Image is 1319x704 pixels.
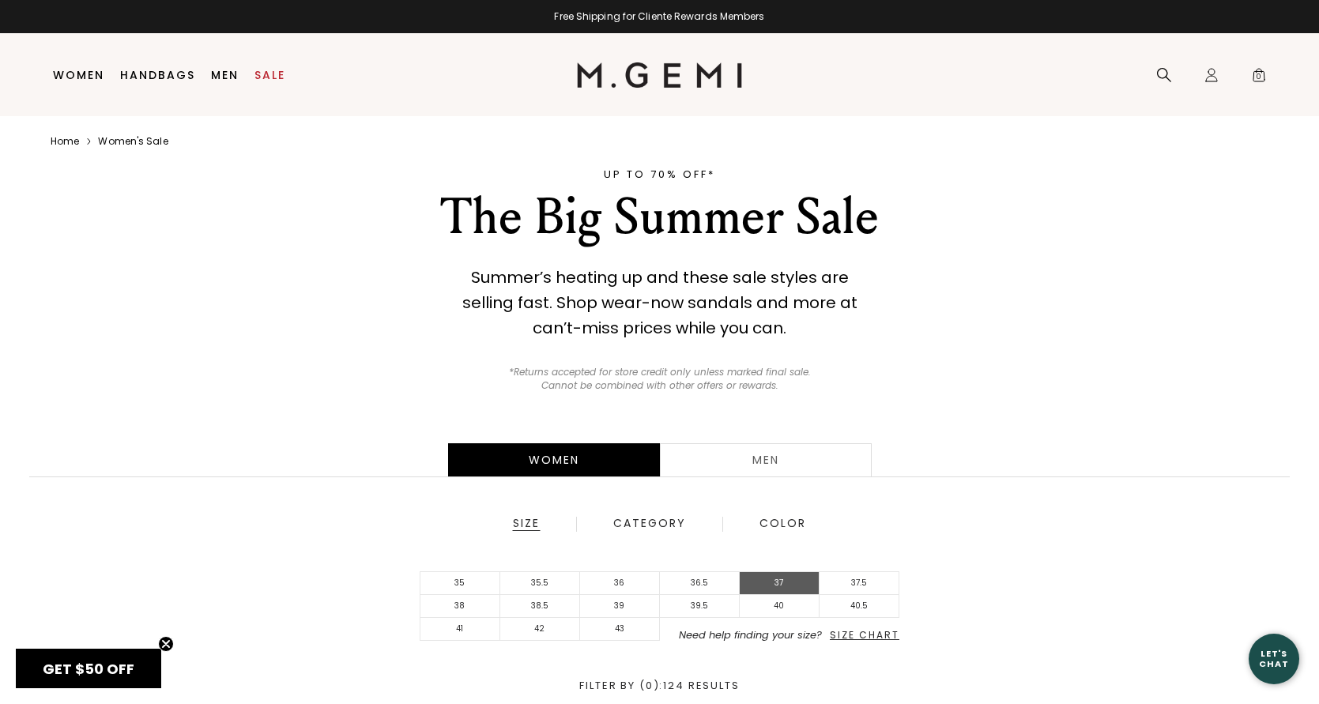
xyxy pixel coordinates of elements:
li: 36 [580,572,660,595]
div: Women [448,443,660,476]
li: 36.5 [660,572,740,595]
div: Category [612,517,687,531]
a: Women's sale [98,135,168,148]
a: Sale [254,69,285,81]
span: 0 [1251,70,1267,86]
div: Color [759,517,807,531]
li: 41 [420,618,500,641]
span: GET $50 OFF [43,659,134,679]
div: The Big Summer Sale [386,189,934,246]
img: M.Gemi [577,62,742,88]
li: 37 [740,572,820,595]
li: Need help finding your size? [660,630,899,641]
li: 35 [420,572,500,595]
div: UP TO 70% OFF* [386,167,934,183]
div: GET $50 OFFClose teaser [16,649,161,688]
li: 43 [580,618,660,641]
a: Men [660,443,872,476]
a: Home [51,135,79,148]
div: Size [512,517,541,531]
li: 37.5 [820,572,899,595]
p: *Returns accepted for store credit only unless marked final sale. Cannot be combined with other o... [499,366,820,393]
li: 39.5 [660,595,740,618]
span: Size Chart [830,628,899,642]
li: 38.5 [500,595,580,618]
a: Men [211,69,239,81]
a: Handbags [120,69,195,81]
li: 39 [580,595,660,618]
li: 40.5 [820,595,899,618]
div: Let's Chat [1249,649,1299,668]
div: Summer’s heating up and these sale styles are selling fast. Shop wear-now sandals and more at can... [447,265,873,341]
button: Close teaser [158,636,174,652]
a: Women [53,69,104,81]
li: 40 [740,595,820,618]
li: 38 [420,595,500,618]
li: 35.5 [500,572,580,595]
div: Filter By (0) : 124 Results [20,680,1299,691]
li: 42 [500,618,580,641]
